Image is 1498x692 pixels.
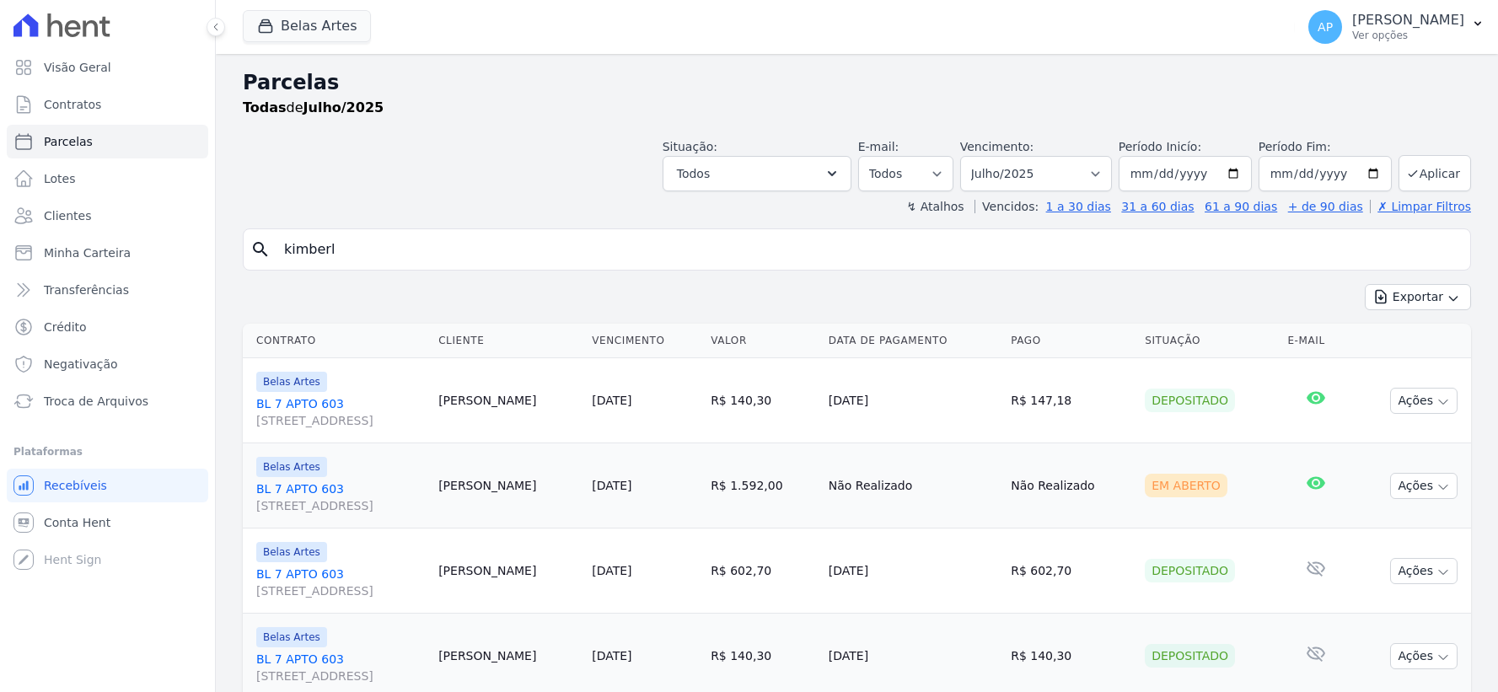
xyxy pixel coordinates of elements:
span: Contratos [44,96,101,113]
span: Belas Artes [256,372,327,392]
a: Conta Hent [7,506,208,539]
button: Aplicar [1399,155,1471,191]
a: 1 a 30 dias [1046,200,1111,213]
button: Ações [1390,643,1458,669]
button: Ações [1390,388,1458,414]
td: Não Realizado [1004,443,1138,528]
p: de [243,98,384,118]
a: Parcelas [7,125,208,158]
td: R$ 1.592,00 [704,443,822,528]
a: 31 a 60 dias [1121,200,1194,213]
span: Parcelas [44,133,93,150]
label: Vencidos: [975,200,1039,213]
span: Troca de Arquivos [44,393,148,410]
label: ↯ Atalhos [906,200,964,213]
a: + de 90 dias [1288,200,1363,213]
th: Vencimento [585,324,704,358]
label: E-mail: [858,140,899,153]
button: Ações [1390,473,1458,499]
a: Contratos [7,88,208,121]
a: [DATE] [592,564,631,577]
a: Transferências [7,273,208,307]
th: Cliente [432,324,585,358]
button: Todos [663,156,851,191]
span: [STREET_ADDRESS] [256,412,425,429]
span: Visão Geral [44,59,111,76]
span: [STREET_ADDRESS] [256,497,425,514]
span: Negativação [44,356,118,373]
th: Data de Pagamento [822,324,1004,358]
td: [DATE] [822,358,1004,443]
p: [PERSON_NAME] [1352,12,1464,29]
label: Situação: [663,140,717,153]
td: [PERSON_NAME] [432,528,585,614]
input: Buscar por nome do lote ou do cliente [274,233,1463,266]
td: R$ 147,18 [1004,358,1138,443]
span: [STREET_ADDRESS] [256,668,425,684]
label: Período Fim: [1259,138,1392,156]
h2: Parcelas [243,67,1471,98]
i: search [250,239,271,260]
div: Depositado [1145,644,1235,668]
span: Belas Artes [256,542,327,562]
p: Ver opções [1352,29,1464,42]
a: Recebíveis [7,469,208,502]
div: Em Aberto [1145,474,1227,497]
td: [PERSON_NAME] [432,443,585,528]
button: Belas Artes [243,10,371,42]
th: Situação [1138,324,1281,358]
div: Plataformas [13,442,201,462]
td: R$ 602,70 [704,528,822,614]
a: Negativação [7,347,208,381]
span: Lotes [44,170,76,187]
a: BL 7 APTO 603[STREET_ADDRESS] [256,480,425,514]
span: Todos [677,164,710,184]
a: [DATE] [592,394,631,407]
strong: Todas [243,99,287,115]
td: Não Realizado [822,443,1004,528]
a: Minha Carteira [7,236,208,270]
a: BL 7 APTO 603[STREET_ADDRESS] [256,566,425,599]
a: [DATE] [592,649,631,662]
a: [DATE] [592,479,631,492]
a: ✗ Limpar Filtros [1370,200,1471,213]
th: Contrato [243,324,432,358]
button: Ações [1390,558,1458,584]
a: Lotes [7,162,208,196]
span: AP [1318,21,1333,33]
td: [PERSON_NAME] [432,358,585,443]
a: Clientes [7,199,208,233]
span: Transferências [44,282,129,298]
span: Clientes [44,207,91,224]
td: [DATE] [822,528,1004,614]
span: Recebíveis [44,477,107,494]
span: Belas Artes [256,627,327,647]
span: Belas Artes [256,457,327,477]
a: 61 a 90 dias [1205,200,1277,213]
label: Período Inicío: [1119,140,1201,153]
div: Depositado [1145,559,1235,582]
a: Crédito [7,310,208,344]
td: R$ 602,70 [1004,528,1138,614]
span: Crédito [44,319,87,335]
span: [STREET_ADDRESS] [256,582,425,599]
a: BL 7 APTO 603[STREET_ADDRESS] [256,651,425,684]
span: Conta Hent [44,514,110,531]
th: E-mail [1281,324,1350,358]
div: Depositado [1145,389,1235,412]
a: Troca de Arquivos [7,384,208,418]
a: BL 7 APTO 603[STREET_ADDRESS] [256,395,425,429]
strong: Julho/2025 [303,99,384,115]
span: Minha Carteira [44,244,131,261]
th: Pago [1004,324,1138,358]
label: Vencimento: [960,140,1034,153]
button: Exportar [1365,284,1471,310]
button: AP [PERSON_NAME] Ver opções [1295,3,1498,51]
a: Visão Geral [7,51,208,84]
